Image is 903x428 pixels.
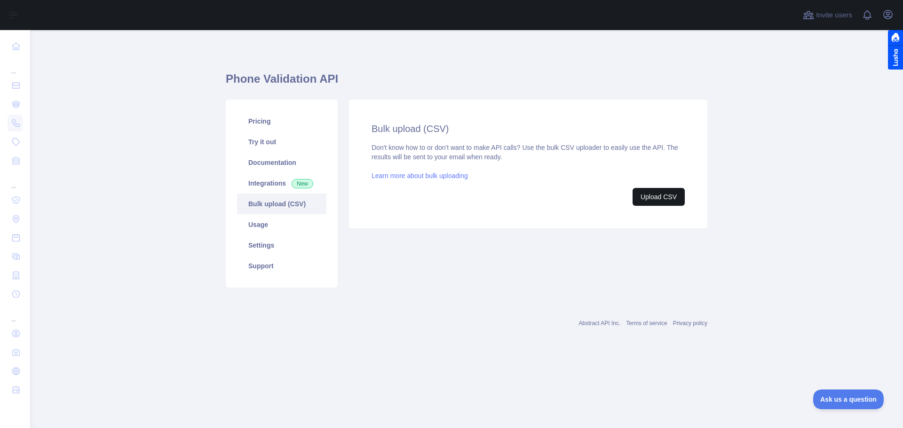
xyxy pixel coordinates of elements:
[8,304,23,323] div: ...
[237,173,326,194] a: Integrations New
[372,122,685,135] h2: Bulk upload (CSV)
[237,235,326,256] a: Settings
[813,389,884,409] iframe: Toggle Customer Support
[237,152,326,173] a: Documentation
[237,132,326,152] a: Try it out
[626,320,667,327] a: Terms of service
[237,214,326,235] a: Usage
[292,179,313,188] span: New
[237,194,326,214] a: Bulk upload (CSV)
[237,111,326,132] a: Pricing
[372,143,685,206] div: Don't know how to or don't want to make API calls? Use the bulk CSV uploader to easily use the AP...
[579,320,621,327] a: Abstract API Inc.
[633,188,685,206] button: Upload CSV
[673,320,707,327] a: Privacy policy
[226,71,707,94] h1: Phone Validation API
[237,256,326,276] a: Support
[8,171,23,190] div: ...
[8,56,23,75] div: ...
[801,8,854,23] button: Invite users
[372,172,468,179] a: Learn more about bulk uploading
[816,10,852,21] span: Invite users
